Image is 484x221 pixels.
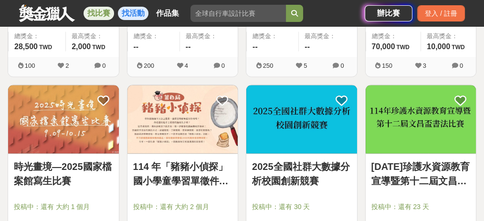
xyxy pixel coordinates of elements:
[133,159,232,188] a: 114 年「豬豬小偵探」國小學童學習單徵件競賽
[14,159,113,188] a: 時光畫境—2025國家檔案館寫生比賽
[186,42,191,51] span: --
[118,7,148,20] a: 找活動
[72,42,91,51] span: 2,000
[253,42,258,51] span: --
[460,62,463,69] span: 0
[366,85,476,153] img: Cover Image
[134,42,139,51] span: --
[134,32,174,41] span: 總獎金：
[246,85,357,154] a: Cover Image
[152,7,183,20] a: 作品集
[427,32,470,41] span: 最高獎金：
[133,202,232,212] span: 投稿中：還有 大約 2 個月
[396,44,409,51] span: TWD
[371,202,471,212] span: 投稿中：還有 23 天
[452,44,464,51] span: TWD
[185,62,188,69] span: 4
[263,62,274,69] span: 250
[14,42,38,51] span: 28,500
[304,62,307,69] span: 5
[246,85,357,153] img: Cover Image
[8,85,119,154] a: Cover Image
[25,62,35,69] span: 100
[102,62,105,69] span: 0
[372,32,415,41] span: 總獎金：
[127,85,238,154] a: Cover Image
[186,32,232,41] span: 最高獎金：
[340,62,344,69] span: 0
[382,62,392,69] span: 150
[365,5,412,21] a: 辦比賽
[144,62,154,69] span: 200
[253,32,293,41] span: 總獎金：
[84,7,114,20] a: 找比賽
[127,85,238,153] img: Cover Image
[371,159,471,188] a: [DATE]珍護水資源教育宣導暨第十二屆文昌盃書法比賽
[72,32,113,41] span: 最高獎金：
[372,42,395,51] span: 70,000
[423,62,426,69] span: 3
[252,159,351,188] a: 2025全國社群大數據分析校園創新競賽
[8,85,119,153] img: Cover Image
[305,42,310,51] span: --
[92,44,105,51] span: TWD
[14,202,113,212] span: 投稿中：還有 大約 1 個月
[305,32,351,41] span: 最高獎金：
[190,5,286,22] input: 全球自行車設計比賽
[65,62,69,69] span: 2
[252,202,351,212] span: 投稿中：還有 30 天
[417,5,465,21] div: 登入 / 註冊
[427,42,450,51] span: 10,000
[14,32,60,41] span: 總獎金：
[39,44,52,51] span: TWD
[221,62,225,69] span: 0
[366,85,476,154] a: Cover Image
